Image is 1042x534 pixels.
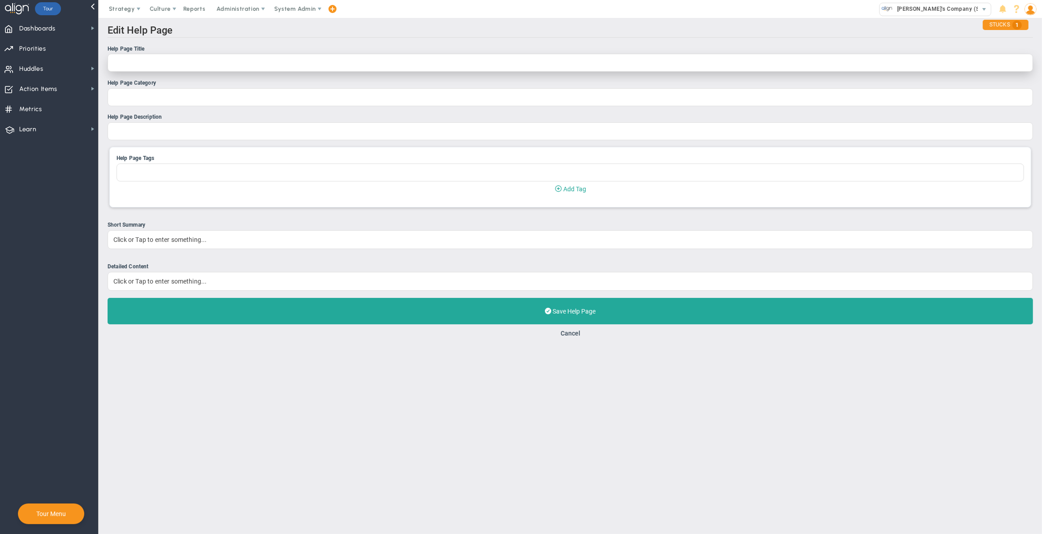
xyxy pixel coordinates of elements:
div: Help Page Category [108,79,1033,87]
span: Learn [19,120,36,139]
span: [PERSON_NAME]'s Company (Sandbox) [893,3,1001,15]
button: Cancel [561,330,580,337]
img: 48978.Person.photo [1025,3,1037,15]
span: Dashboards [19,19,56,38]
span: Huddles [19,60,43,78]
span: select [978,3,991,16]
div: Click or Tap to enter something... [108,230,1033,249]
div: Detailed Content [108,263,1033,271]
div: Help Page Title [108,45,1033,53]
span: Action Items [19,80,57,99]
input: Help Page Description [108,122,1033,140]
div: Help Page Tags [117,154,1024,163]
div: Click or Tap to enter something... [108,272,1033,291]
span: Administration [216,5,259,12]
span: System Admin [274,5,316,12]
span: Priorities [19,39,46,58]
span: Culture [150,5,171,12]
span: 1 [1012,21,1022,30]
div: Short Summary [108,221,1033,229]
span: Strategy [109,5,135,12]
button: Add Tag [117,181,1024,196]
div: Help Page Description [108,113,1033,121]
span: Metrics [19,100,42,119]
h2: Edit Help Page [108,25,1033,38]
span: Save Help Page [553,308,596,315]
input: Help Page Tags [117,164,1024,181]
img: 33318.Company.photo [882,3,893,14]
div: STUCKS [983,20,1029,30]
input: Help Page Category [108,88,1033,106]
button: Tour Menu [34,510,69,518]
input: Help Page Title [108,54,1033,72]
span: Add Tag [563,185,586,193]
button: Save Help Page [108,298,1033,324]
